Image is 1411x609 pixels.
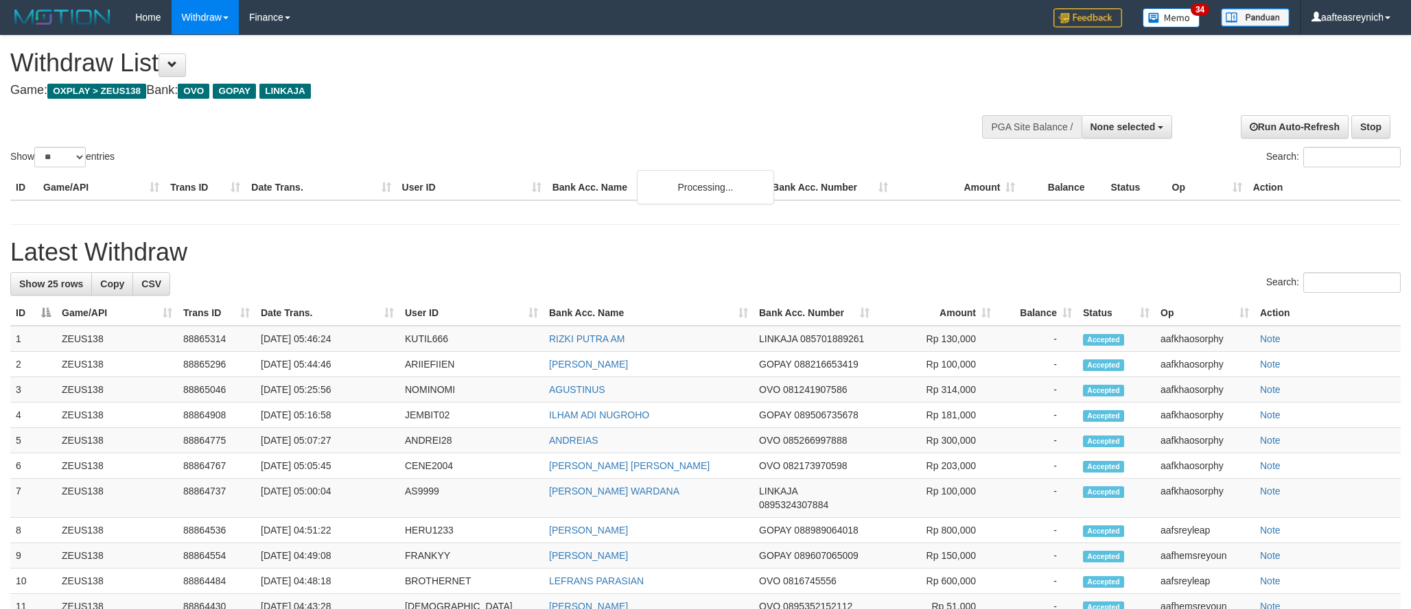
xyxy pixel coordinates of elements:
td: - [996,518,1077,543]
img: MOTION_logo.png [10,7,115,27]
td: ZEUS138 [56,518,178,543]
td: ZEUS138 [56,326,178,352]
h1: Latest Withdraw [10,239,1401,266]
td: 88864767 [178,453,255,479]
span: Copy 0895324307884 to clipboard [759,499,828,510]
span: Copy 089607065009 to clipboard [794,550,858,561]
a: Copy [91,272,133,296]
td: ZEUS138 [56,543,178,569]
td: - [996,453,1077,479]
td: KUTIL666 [399,326,544,352]
td: Rp 100,000 [875,352,996,377]
a: Run Auto-Refresh [1241,115,1349,139]
td: - [996,428,1077,453]
td: 8 [10,518,56,543]
span: CSV [141,278,161,289]
a: Note [1260,525,1281,536]
td: - [996,352,1077,377]
td: Rp 203,000 [875,453,996,479]
th: Balance [1021,175,1105,200]
button: None selected [1082,115,1173,139]
td: aafsreyleap [1155,518,1255,543]
th: Trans ID [165,175,246,200]
input: Search: [1303,272,1401,293]
a: Stop [1351,115,1390,139]
td: aafsreyleap [1155,569,1255,594]
th: Op: activate to sort column ascending [1155,300,1255,326]
a: Show 25 rows [10,272,92,296]
a: CSV [132,272,170,296]
td: 88864775 [178,428,255,453]
th: Trans ID: activate to sort column ascending [178,300,255,326]
span: Accepted [1083,334,1124,346]
th: Amount [894,175,1021,200]
th: Status: activate to sort column ascending [1077,300,1155,326]
span: 34 [1191,3,1209,16]
span: Show 25 rows [19,278,83,289]
th: Date Trans. [246,175,396,200]
td: Rp 181,000 [875,403,996,428]
a: AGUSTINUS [549,384,605,395]
h4: Game: Bank: [10,84,927,97]
a: Note [1260,460,1281,471]
td: ZEUS138 [56,403,178,428]
th: Amount: activate to sort column ascending [875,300,996,326]
td: [DATE] 05:00:04 [255,479,399,518]
th: Bank Acc. Name [547,175,767,200]
td: aafkhaosorphy [1155,377,1255,403]
td: aafkhaosorphy [1155,453,1255,479]
a: LEFRANS PARASIAN [549,575,644,586]
td: - [996,569,1077,594]
span: OVO [178,84,209,99]
a: [PERSON_NAME] WARDANA [549,486,679,497]
a: [PERSON_NAME] [549,525,628,536]
td: aafkhaosorphy [1155,479,1255,518]
span: GOPAY [759,359,791,370]
a: [PERSON_NAME] [PERSON_NAME] [549,460,710,471]
td: aafkhaosorphy [1155,403,1255,428]
span: GOPAY [759,409,791,420]
td: - [996,403,1077,428]
span: LINKAJA [259,84,311,99]
td: [DATE] 05:44:46 [255,352,399,377]
td: JEMBIT02 [399,403,544,428]
span: OVO [759,460,780,471]
td: [DATE] 04:49:08 [255,543,399,569]
span: OXPLAY > ZEUS138 [47,84,146,99]
td: 3 [10,377,56,403]
td: NOMINOMI [399,377,544,403]
td: 88864554 [178,543,255,569]
td: Rp 800,000 [875,518,996,543]
span: OVO [759,575,780,586]
div: Processing... [637,170,774,204]
span: Copy 088989064018 to clipboard [794,525,858,536]
td: aafkhaosorphy [1155,326,1255,352]
td: ZEUS138 [56,479,178,518]
th: Status [1105,175,1166,200]
span: Copy 081241907586 to clipboard [783,384,847,395]
label: Search: [1266,147,1401,167]
th: Action [1248,175,1401,200]
td: FRANKYY [399,543,544,569]
td: HERU1233 [399,518,544,543]
div: PGA Site Balance / [982,115,1081,139]
td: - [996,326,1077,352]
td: ZEUS138 [56,377,178,403]
td: 1 [10,326,56,352]
td: [DATE] 05:07:27 [255,428,399,453]
h1: Withdraw List [10,49,927,77]
td: 88864536 [178,518,255,543]
span: OVO [759,435,780,446]
td: Rp 300,000 [875,428,996,453]
label: Search: [1266,272,1401,293]
td: 10 [10,569,56,594]
span: Accepted [1083,525,1124,537]
a: ANDREIAS [549,435,598,446]
td: ANDREI28 [399,428,544,453]
span: Accepted [1083,576,1124,588]
td: 2 [10,352,56,377]
a: Note [1260,435,1281,446]
span: GOPAY [759,550,791,561]
td: 88865314 [178,326,255,352]
td: 88864484 [178,569,255,594]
